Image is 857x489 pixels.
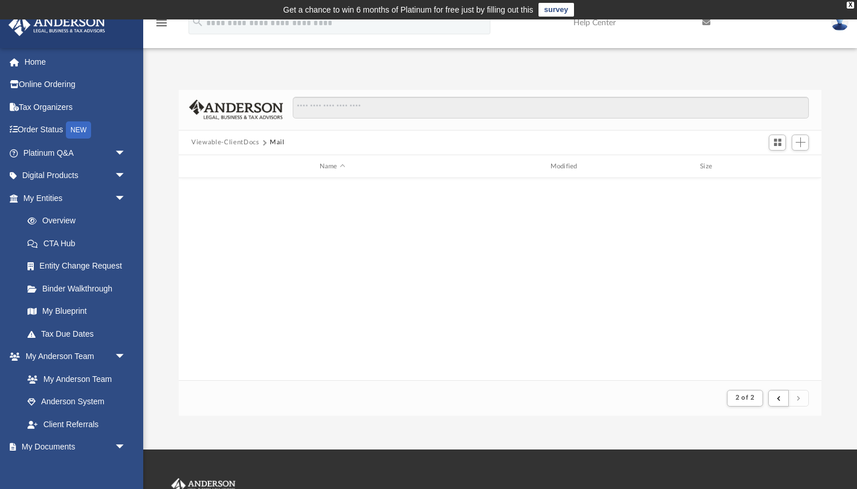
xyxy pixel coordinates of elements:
a: My Blueprint [16,300,137,323]
button: Viewable-ClientDocs [191,137,259,148]
div: Name [218,161,446,172]
div: Size [685,161,731,172]
div: Modified [451,161,680,172]
i: menu [155,16,168,30]
a: Client Referrals [16,413,137,436]
span: arrow_drop_down [115,164,137,188]
a: survey [538,3,574,17]
a: Online Ordering [8,73,143,96]
div: grid [179,178,821,381]
span: arrow_drop_down [115,345,137,369]
a: Overview [16,210,143,232]
a: Tax Organizers [8,96,143,119]
div: close [847,2,854,9]
a: Anderson System [16,391,137,413]
button: 2 of 2 [727,390,763,406]
span: arrow_drop_down [115,141,137,165]
input: Search files and folders [293,97,809,119]
button: Mail [270,137,285,148]
a: My Documentsarrow_drop_down [8,436,137,459]
button: Switch to Grid View [769,135,786,151]
a: Tax Due Dates [16,322,143,345]
div: id [184,161,213,172]
a: Binder Walkthrough [16,277,143,300]
i: search [191,15,204,28]
a: menu [155,22,168,30]
a: Home [8,50,143,73]
div: Get a chance to win 6 months of Platinum for free just by filling out this [283,3,533,17]
div: id [736,161,816,172]
a: Entity Change Request [16,255,143,278]
a: My Anderson Team [16,368,132,391]
div: NEW [66,121,91,139]
span: arrow_drop_down [115,436,137,459]
a: CTA Hub [16,232,143,255]
a: Platinum Q&Aarrow_drop_down [8,141,143,164]
button: Add [792,135,809,151]
img: User Pic [831,14,848,31]
img: Anderson Advisors Platinum Portal [5,14,109,36]
a: My Entitiesarrow_drop_down [8,187,143,210]
span: arrow_drop_down [115,187,137,210]
a: Order StatusNEW [8,119,143,142]
a: My Anderson Teamarrow_drop_down [8,345,137,368]
span: 2 of 2 [736,395,754,401]
a: Digital Productsarrow_drop_down [8,164,143,187]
